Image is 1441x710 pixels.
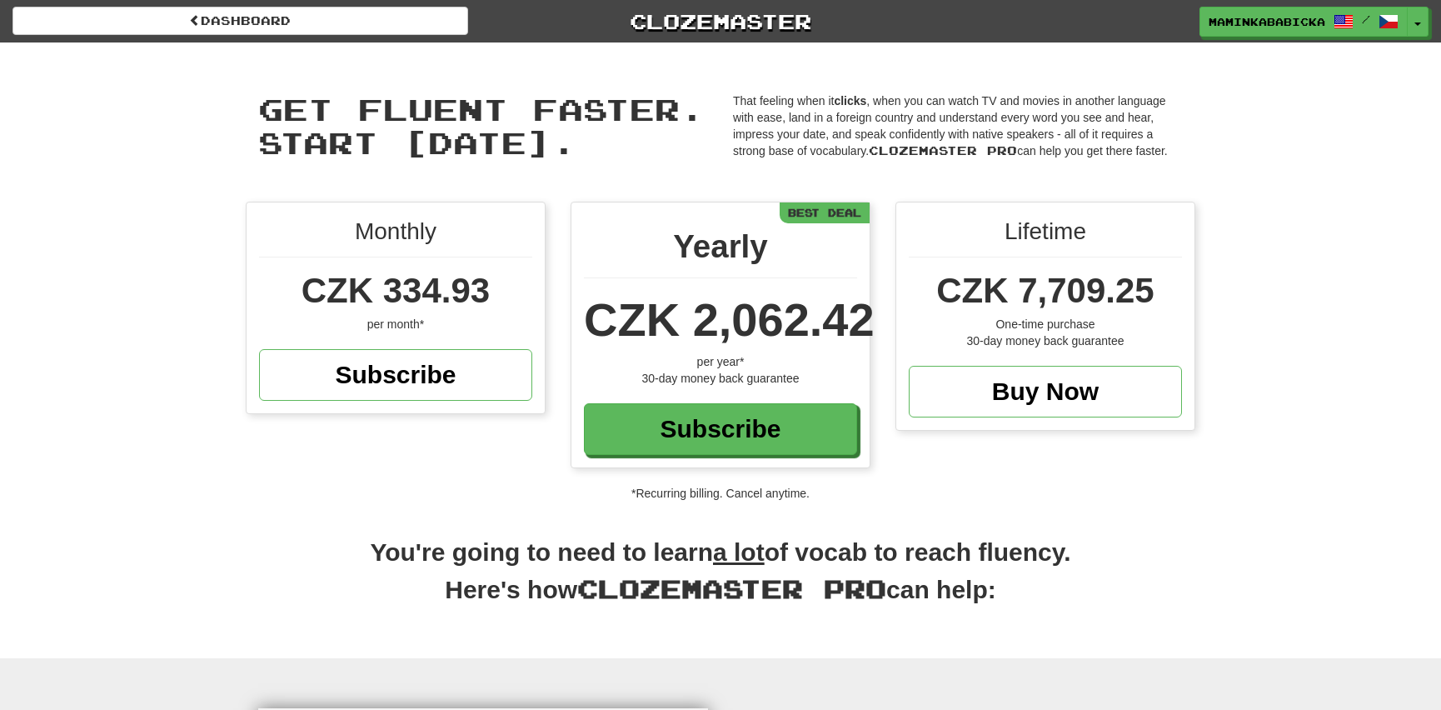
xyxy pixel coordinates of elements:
div: Best Deal [780,202,870,223]
h2: You're going to need to learn of vocab to reach fluency. Here's how can help: [246,535,1195,625]
a: Buy Now [909,366,1182,417]
span: Get fluent faster. Start [DATE]. [258,91,705,160]
span: maminkababicka [1209,14,1325,29]
strong: clicks [834,94,866,107]
div: Lifetime [909,215,1182,257]
div: 30-day money back guarantee [909,332,1182,349]
div: Yearly [584,223,857,278]
a: Clozemaster [493,7,949,36]
div: per month* [259,316,532,332]
div: Monthly [259,215,532,257]
a: Subscribe [259,349,532,401]
a: Dashboard [12,7,468,35]
span: CZK 7,709.25 [936,271,1154,310]
a: Subscribe [584,403,857,455]
span: CZK 334.93 [302,271,490,310]
div: per year* [584,353,857,370]
div: 30-day money back guarantee [584,370,857,387]
p: That feeling when it , when you can watch TV and movies in another language with ease, land in a ... [733,92,1183,159]
span: CZK 2,062.42 [584,293,875,346]
u: a lot [713,538,765,566]
span: Clozemaster Pro [869,143,1017,157]
div: One-time purchase [909,316,1182,332]
span: / [1362,13,1370,25]
span: Clozemaster Pro [577,573,886,603]
a: maminkababicka / [1199,7,1408,37]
